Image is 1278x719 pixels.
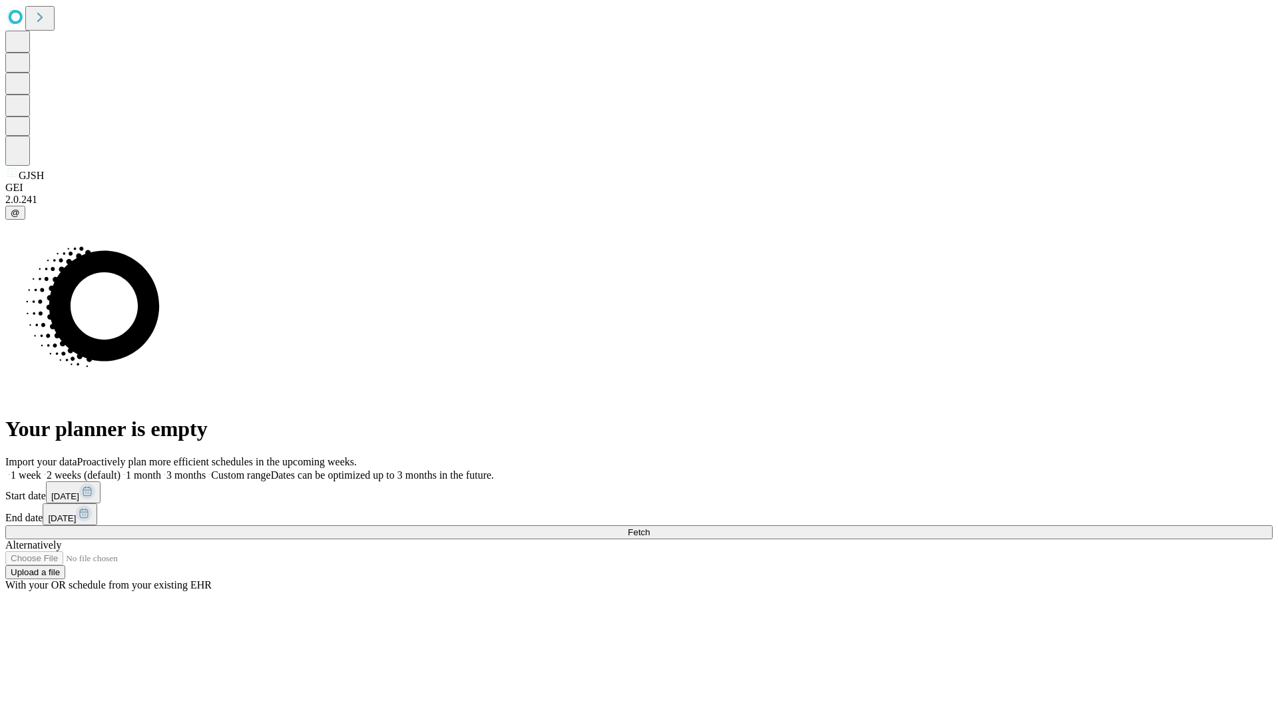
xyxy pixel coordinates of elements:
span: [DATE] [48,513,76,523]
h1: Your planner is empty [5,417,1273,441]
span: @ [11,208,20,218]
button: Upload a file [5,565,65,579]
span: [DATE] [51,491,79,501]
div: End date [5,503,1273,525]
button: @ [5,206,25,220]
span: Import your data [5,456,77,467]
button: Fetch [5,525,1273,539]
span: 3 months [166,469,206,481]
div: 2.0.241 [5,194,1273,206]
span: GJSH [19,170,44,181]
button: [DATE] [43,503,97,525]
span: Proactively plan more efficient schedules in the upcoming weeks. [77,456,357,467]
span: 2 weeks (default) [47,469,120,481]
span: Fetch [628,527,650,537]
button: [DATE] [46,481,101,503]
span: Custom range [211,469,270,481]
div: Start date [5,481,1273,503]
span: With your OR schedule from your existing EHR [5,579,212,591]
span: 1 week [11,469,41,481]
span: Dates can be optimized up to 3 months in the future. [271,469,494,481]
span: Alternatively [5,539,61,551]
span: 1 month [126,469,161,481]
div: GEI [5,182,1273,194]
